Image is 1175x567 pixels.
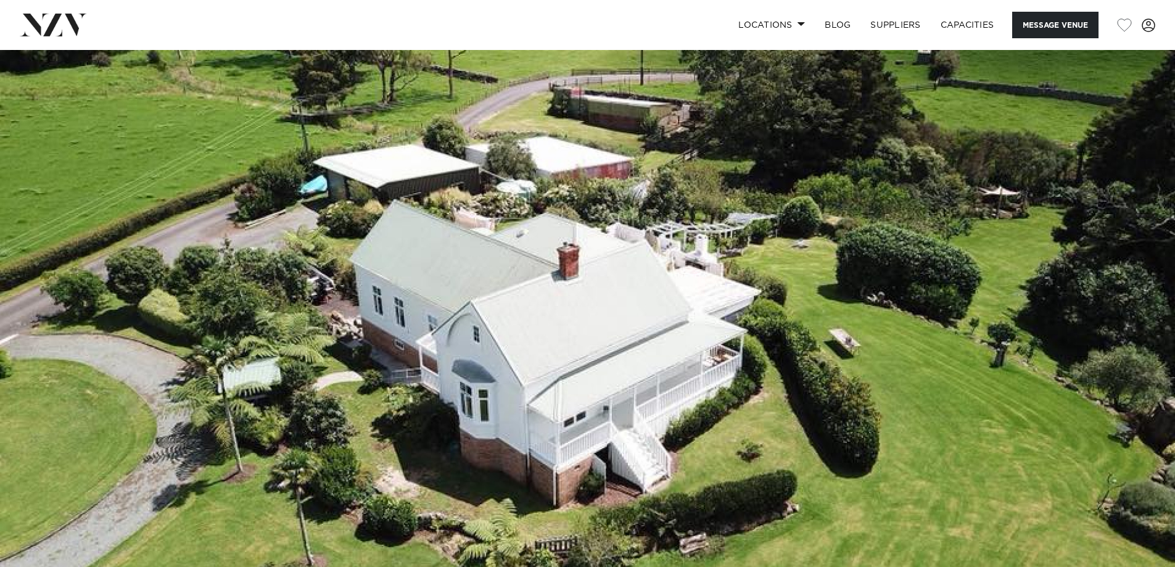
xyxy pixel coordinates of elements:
[1012,12,1099,38] button: Message Venue
[931,12,1004,38] a: Capacities
[860,12,930,38] a: SUPPLIERS
[20,14,87,36] img: nzv-logo.png
[815,12,860,38] a: BLOG
[728,12,815,38] a: Locations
